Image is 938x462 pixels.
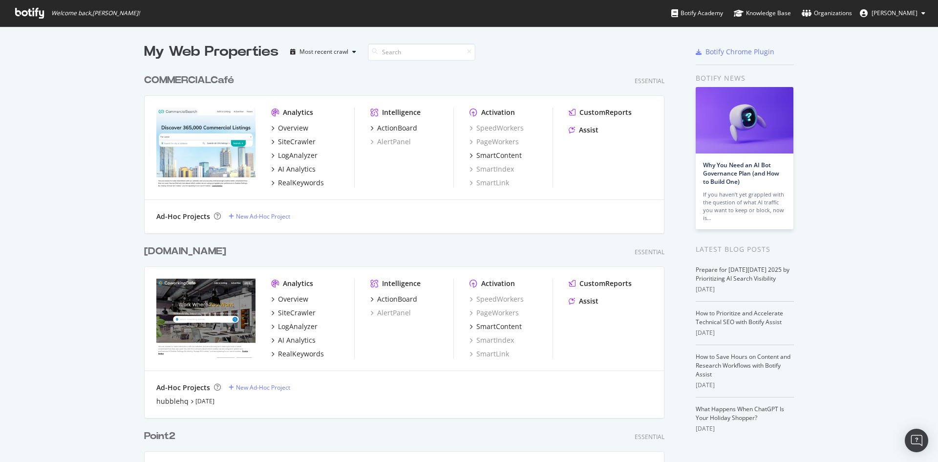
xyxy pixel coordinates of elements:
a: RealKeywords [271,349,324,359]
div: SmartLink [469,349,509,359]
div: Botify Chrome Plugin [705,47,774,57]
a: Point2 [144,429,179,443]
div: Essential [635,433,664,441]
div: Analytics [283,279,313,288]
div: [DATE] [696,285,794,294]
span: Hera Laura [872,9,917,17]
div: Assist [579,296,598,306]
div: Ad-Hoc Projects [156,212,210,221]
div: New Ad-Hoc Project [236,383,290,392]
img: commercialsearch.com [156,108,256,187]
a: COMMERCIALCafé [144,73,238,88]
a: LogAnalyzer [271,151,318,160]
a: SiteCrawler [271,308,316,318]
a: SpeedWorkers [469,123,524,133]
div: CustomReports [579,279,632,288]
div: SmartContent [476,322,522,331]
div: SiteCrawler [278,308,316,318]
div: Most recent crawl [299,49,348,55]
input: Search [368,44,475,61]
a: New Ad-Hoc Project [229,383,290,392]
a: CustomReports [569,279,632,288]
div: LogAnalyzer [278,151,318,160]
div: Essential [635,248,664,256]
div: Organizations [802,8,852,18]
div: If you haven’t yet grappled with the question of what AI traffic you want to keep or block, now is… [703,191,786,222]
a: SmartIndex [469,335,514,345]
div: [DATE] [696,329,794,337]
a: hubblehq [156,396,189,406]
div: Analytics [283,108,313,117]
div: COMMERCIALCafé [144,73,234,88]
a: AI Analytics [271,335,316,345]
a: Overview [271,123,308,133]
a: AI Analytics [271,164,316,174]
div: [DOMAIN_NAME] [144,244,226,259]
a: CustomReports [569,108,632,117]
a: AlertPanel [370,137,411,147]
div: Open Intercom Messenger [905,429,928,452]
img: Why You Need an AI Bot Governance Plan (and How to Build One) [696,87,793,154]
a: SmartContent [469,151,522,160]
div: Activation [481,108,515,117]
div: [DATE] [696,381,794,390]
div: Activation [481,279,515,288]
div: Latest Blog Posts [696,244,794,255]
div: New Ad-Hoc Project [236,212,290,220]
div: Point2 [144,429,175,443]
button: [PERSON_NAME] [852,5,933,21]
div: Assist [579,125,598,135]
a: Botify Chrome Plugin [696,47,774,57]
div: ActionBoard [377,123,417,133]
div: SiteCrawler [278,137,316,147]
div: PageWorkers [469,308,519,318]
div: ActionBoard [377,294,417,304]
a: How to Save Hours on Content and Research Workflows with Botify Assist [696,352,790,378]
span: Welcome back, [PERSON_NAME] ! [51,9,140,17]
a: [DOMAIN_NAME] [144,244,230,259]
a: Overview [271,294,308,304]
a: SiteCrawler [271,137,316,147]
div: Botify Academy [671,8,723,18]
div: AlertPanel [370,308,411,318]
a: New Ad-Hoc Project [229,212,290,220]
div: AI Analytics [278,164,316,174]
a: SpeedWorkers [469,294,524,304]
div: SmartContent [476,151,522,160]
a: Why You Need an AI Bot Governance Plan (and How to Build One) [703,161,779,186]
img: coworkingcafe.com [156,279,256,358]
button: Most recent crawl [286,44,360,60]
a: Assist [569,125,598,135]
a: Prepare for [DATE][DATE] 2025 by Prioritizing AI Search Visibility [696,265,789,283]
a: RealKeywords [271,178,324,188]
a: ActionBoard [370,294,417,304]
a: SmartContent [469,322,522,331]
div: Overview [278,294,308,304]
a: SmartIndex [469,164,514,174]
div: LogAnalyzer [278,322,318,331]
a: What Happens When ChatGPT Is Your Holiday Shopper? [696,405,784,422]
div: Intelligence [382,108,421,117]
a: ActionBoard [370,123,417,133]
div: RealKeywords [278,178,324,188]
a: PageWorkers [469,137,519,147]
div: CustomReports [579,108,632,117]
a: [DATE] [195,397,214,405]
div: Essential [635,77,664,85]
a: SmartLink [469,178,509,188]
div: Botify news [696,73,794,84]
div: Intelligence [382,279,421,288]
a: Assist [569,296,598,306]
div: My Web Properties [144,42,278,62]
div: RealKeywords [278,349,324,359]
div: Ad-Hoc Projects [156,383,210,393]
a: How to Prioritize and Accelerate Technical SEO with Botify Assist [696,309,783,326]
